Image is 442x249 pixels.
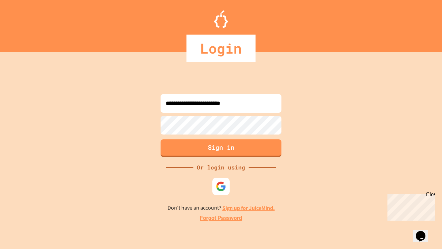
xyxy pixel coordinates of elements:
a: Forgot Password [200,214,242,222]
div: Chat with us now!Close [3,3,48,44]
img: Logo.svg [214,10,228,28]
p: Don't have an account? [167,204,275,212]
div: Login [186,35,256,62]
iframe: chat widget [413,221,435,242]
a: Sign up for JuiceMind. [222,204,275,212]
div: Or login using [193,163,249,172]
img: google-icon.svg [216,181,226,192]
button: Sign in [161,139,281,157]
iframe: chat widget [385,191,435,221]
